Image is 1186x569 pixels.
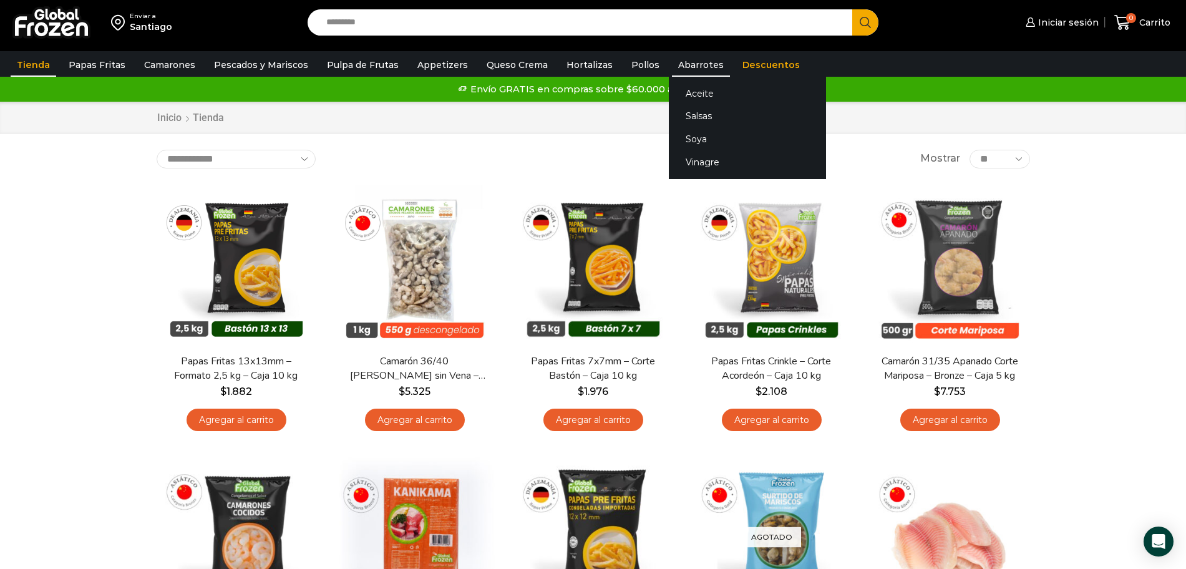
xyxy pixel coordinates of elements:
[220,386,252,397] bdi: 1.882
[365,409,465,432] a: Agregar al carrito: “Camarón 36/40 Crudo Pelado sin Vena - Bronze - Caja 10 kg”
[934,386,966,397] bdi: 7.753
[1035,16,1099,29] span: Iniciar sesión
[1023,10,1099,35] a: Iniciar sesión
[672,53,730,77] a: Abarrotes
[220,386,226,397] span: $
[399,386,430,397] bdi: 5.325
[130,21,172,33] div: Santiago
[343,354,486,383] a: Camarón 36/40 [PERSON_NAME] sin Vena – Bronze – Caja 10 kg
[1136,16,1170,29] span: Carrito
[742,527,801,548] p: Agotado
[920,152,960,166] span: Mostrar
[321,53,405,77] a: Pulpa de Frutas
[208,53,314,77] a: Pescados y Mariscos
[411,53,474,77] a: Appetizers
[669,150,826,173] a: Vinagre
[187,409,286,432] a: Agregar al carrito: “Papas Fritas 13x13mm - Formato 2,5 kg - Caja 10 kg”
[878,354,1021,383] a: Camarón 31/35 Apanado Corte Mariposa – Bronze – Caja 5 kg
[157,150,316,168] select: Pedido de la tienda
[852,9,878,36] button: Search button
[157,111,182,125] a: Inicio
[578,386,608,397] bdi: 1.976
[62,53,132,77] a: Papas Fritas
[11,53,56,77] a: Tienda
[669,128,826,151] a: Soya
[1111,8,1174,37] a: 0 Carrito
[480,53,554,77] a: Queso Crema
[543,409,643,432] a: Agregar al carrito: “Papas Fritas 7x7mm - Corte Bastón - Caja 10 kg”
[669,105,826,128] a: Salsas
[756,386,787,397] bdi: 2.108
[130,12,172,21] div: Enviar a
[1144,527,1174,557] div: Open Intercom Messenger
[625,53,666,77] a: Pollos
[722,409,822,432] a: Agregar al carrito: “Papas Fritas Crinkle - Corte Acordeón - Caja 10 kg”
[157,111,224,125] nav: Breadcrumb
[138,53,202,77] a: Camarones
[900,409,1000,432] a: Agregar al carrito: “Camarón 31/35 Apanado Corte Mariposa - Bronze - Caja 5 kg”
[578,386,584,397] span: $
[699,354,843,383] a: Papas Fritas Crinkle – Corte Acordeón – Caja 10 kg
[756,386,762,397] span: $
[521,354,664,383] a: Papas Fritas 7x7mm – Corte Bastón – Caja 10 kg
[193,112,224,124] h1: Tienda
[399,386,405,397] span: $
[736,53,806,77] a: Descuentos
[164,354,308,383] a: Papas Fritas 13x13mm – Formato 2,5 kg – Caja 10 kg
[111,12,130,33] img: address-field-icon.svg
[934,386,940,397] span: $
[669,82,826,105] a: Aceite
[560,53,619,77] a: Hortalizas
[1126,13,1136,23] span: 0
